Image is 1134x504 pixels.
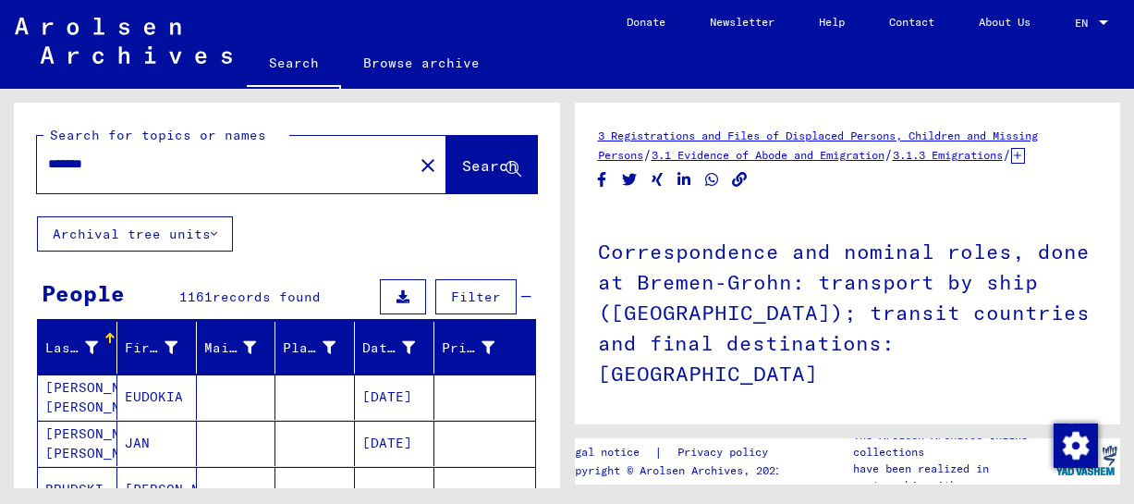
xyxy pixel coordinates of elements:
button: Search [446,136,537,193]
a: 3.1.3 Emigrations [893,148,1003,162]
a: Legal notice [562,443,654,462]
span: EN [1075,17,1095,30]
button: Share on LinkedIn [675,168,694,191]
mat-cell: [PERSON_NAME] [PERSON_NAME] [38,421,117,466]
h1: Correspondence and nominal roles, done at Bremen-Grohn: transport by ship ([GEOGRAPHIC_DATA]); tr... [598,209,1098,412]
div: Date of Birth [362,333,438,363]
mat-label: Search for topics or names [50,127,266,143]
button: Share on Xing [648,168,667,191]
mat-cell: [DATE] [355,421,434,466]
div: Prisoner # [442,338,494,358]
mat-cell: EUDOKIA [117,375,197,420]
img: Change consent [1054,424,1098,468]
mat-cell: [DATE] [355,375,434,420]
mat-header-cell: Maiden Name [197,322,276,374]
span: / [884,146,893,163]
button: Archival tree units [37,216,233,252]
button: Copy link [730,168,750,191]
button: Clear [409,146,446,183]
button: Filter [435,279,517,314]
div: Place of Birth [283,333,359,363]
span: / [1003,146,1011,163]
p: Copyright © Arolsen Archives, 2021 [562,462,790,479]
div: Change consent [1053,423,1097,467]
div: Place of Birth [283,338,335,358]
div: People [42,277,125,310]
div: Last Name [45,333,121,363]
mat-icon: close [417,154,439,177]
div: Prisoner # [442,333,518,363]
a: Search [247,41,341,89]
div: First Name [125,333,201,363]
div: Last Name [45,338,98,358]
span: Filter [451,289,501,305]
mat-header-cell: Date of Birth [355,322,434,374]
span: Search [462,156,518,175]
button: Share on Facebook [592,168,612,191]
span: records found [213,289,321,305]
mat-header-cell: Prisoner # [434,322,535,374]
div: Date of Birth [362,338,415,358]
mat-header-cell: Place of Birth [275,322,355,374]
span: 1161 [179,289,213,305]
a: Browse archive [341,41,502,85]
a: 3.1 Evidence of Abode and Emigration [652,148,884,162]
mat-cell: [PERSON_NAME] [PERSON_NAME] [38,375,117,420]
mat-header-cell: First Name [117,322,197,374]
div: Maiden Name [204,333,280,363]
button: Share on WhatsApp [702,168,722,191]
button: Share on Twitter [620,168,640,191]
a: Privacy policy [663,443,790,462]
p: The Arolsen Archives online collections [853,427,1052,461]
p: have been realized in partnership with [853,461,1052,494]
mat-header-cell: Last Name [38,322,117,374]
div: First Name [125,338,177,358]
div: | [562,443,790,462]
mat-cell: JAN [117,421,197,466]
img: Arolsen_neg.svg [15,18,232,64]
div: Maiden Name [204,338,257,358]
span: / [643,146,652,163]
a: 3 Registrations and Files of Displaced Persons, Children and Missing Persons [598,129,1038,162]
